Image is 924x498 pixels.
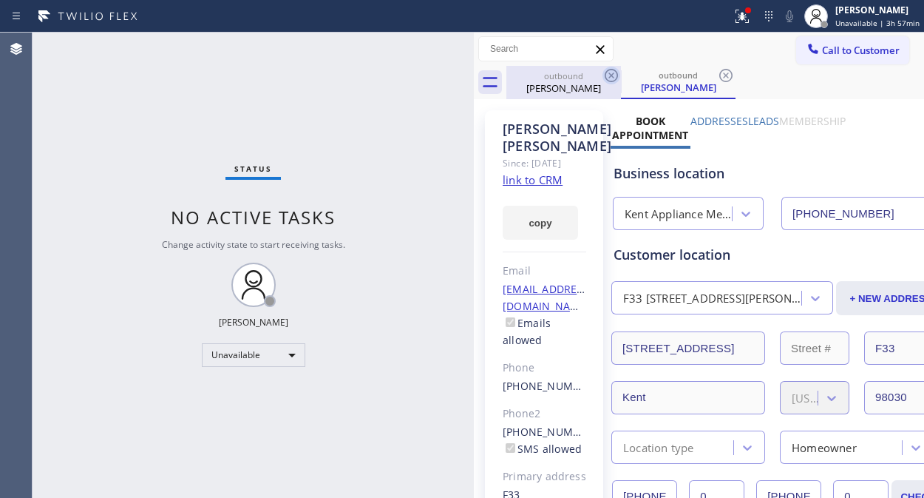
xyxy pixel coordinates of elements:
label: Addresses [690,114,748,128]
div: [PERSON_NAME] [508,81,619,95]
a: [PHONE_NUMBER] [503,379,597,393]
div: [PERSON_NAME] [219,316,288,329]
button: Mute [779,6,800,27]
div: Primary address [503,468,586,485]
div: F33 [STREET_ADDRESS][PERSON_NAME] [623,290,803,307]
div: Diane Johnson [622,66,734,98]
span: Call to Customer [822,44,900,57]
span: No active tasks [171,205,336,229]
button: copy [503,206,578,240]
a: [EMAIL_ADDRESS][DOMAIN_NAME] [503,282,593,313]
div: outbound [622,70,734,81]
div: Since: [DATE] [503,155,586,172]
div: outbound [508,70,619,81]
div: Homeowner [792,439,857,456]
div: Phone [503,360,586,377]
a: [PHONE_NUMBER] [503,425,597,439]
input: Street # [780,332,849,365]
input: Search [479,37,613,61]
div: Phone2 [503,406,586,423]
label: Book Appointment [612,114,688,142]
a: link to CRM [503,172,563,187]
label: Emails allowed [503,316,551,347]
span: Status [234,164,272,174]
input: City [611,381,765,414]
label: Membership [779,114,846,128]
div: [PERSON_NAME] [622,81,734,94]
input: Emails allowed [506,317,515,327]
div: [PERSON_NAME] [835,4,920,16]
span: Unavailable | 3h 57min [835,18,920,28]
div: [PERSON_NAME] [PERSON_NAME] [503,121,586,155]
div: Location type [623,439,694,456]
input: SMS allowed [506,443,515,453]
label: SMS allowed [503,442,582,456]
input: Address [611,332,765,365]
span: Change activity state to start receiving tasks. [162,238,345,251]
div: Diane Johnson [508,66,619,99]
label: Leads [748,114,779,128]
div: Unavailable [202,343,305,367]
div: Kent Appliance Mending [625,206,733,223]
div: Email [503,263,586,280]
button: Call to Customer [796,36,909,64]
